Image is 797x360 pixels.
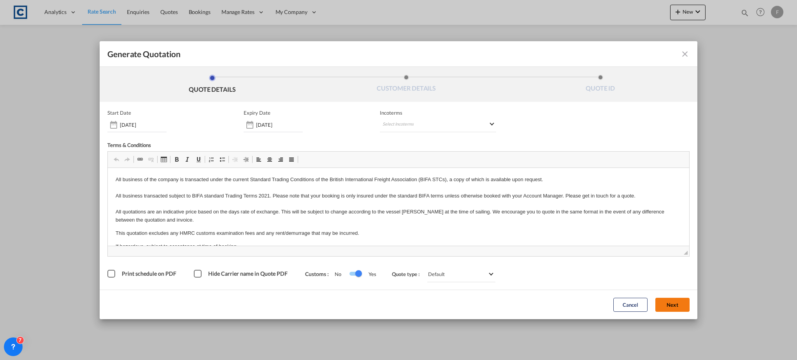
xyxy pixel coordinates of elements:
[230,154,241,164] a: Decrease Indent
[107,110,131,116] p: Start Date
[206,154,217,164] a: Insert/Remove Numbered List
[217,154,228,164] a: Insert/Remove Bulleted List
[182,154,193,164] a: Italic (Ctrl+I)
[309,75,504,96] li: CUSTOMER DETAILS
[193,154,204,164] a: Underline (Ctrl+U)
[256,122,303,128] input: Expiry date
[275,154,286,164] a: Align Right
[241,154,251,164] a: Increase Indent
[349,268,361,280] md-switch: Switch 1
[135,154,146,164] a: Link (Ctrl+K)
[122,270,176,277] span: Print schedule on PDF
[108,168,689,246] iframe: Rich Text Editor, editor2
[264,154,275,164] a: Centre
[100,41,697,319] md-dialog: Generate QuotationQUOTE ...
[684,251,688,255] span: Drag to resize
[122,154,133,164] a: Redo (Ctrl+Y)
[171,154,182,164] a: Bold (Ctrl+B)
[380,110,496,116] span: Incoterms
[146,154,156,164] a: Unlink
[361,271,376,277] span: Yes
[194,270,290,278] md-checkbox: Hide Carrier name in Quote PDF
[655,298,690,312] button: Next
[111,154,122,164] a: Undo (Ctrl+Z)
[107,142,398,151] div: Terms & Conditions
[115,75,309,96] li: QUOTE DETAILS
[392,271,425,277] span: Quote type :
[244,110,270,116] p: Expiry Date
[107,270,178,278] md-checkbox: Print schedule on PDF
[8,8,574,56] p: All business of the company is transacted under the current Standard Trading Conditions of the Br...
[680,49,690,59] md-icon: icon-close fg-AAA8AD cursor m-0
[286,154,297,164] a: Justify
[305,271,335,277] span: Customs :
[107,49,181,59] span: Generate Quotation
[613,298,648,312] button: Cancel
[428,271,445,277] div: Default
[253,154,264,164] a: Align Left
[503,75,697,96] li: QUOTE ID
[380,118,496,132] md-select: Select Incoterms
[8,61,574,70] p: This quotation excludes any HMRC customs examination fees and any rent/demurrage that may be incu...
[8,8,574,82] body: Rich Text Editor, editor2
[158,154,169,164] a: Table
[120,122,167,128] input: Start date
[8,75,574,83] p: If hazardous, subject to acceptance at time of booking.
[208,270,288,277] span: Hide Carrier name in Quote PDF
[335,271,349,277] span: No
